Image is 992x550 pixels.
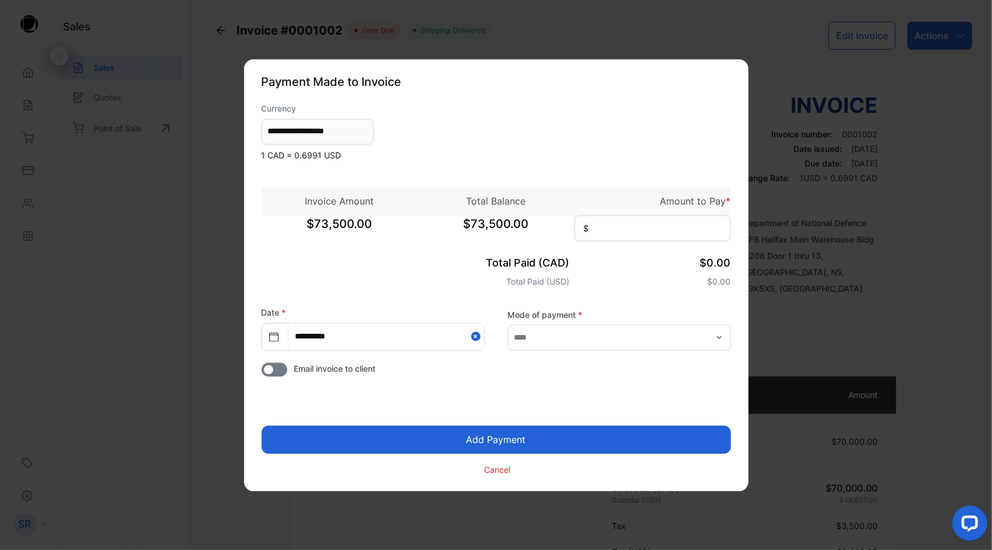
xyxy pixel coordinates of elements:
[418,194,575,208] p: Total Balance
[262,149,342,161] p: 1 CAD = 0.6991 USD
[418,275,575,288] p: Total Paid (USD)
[418,215,575,244] span: $73,500.00
[262,194,418,208] p: Invoice Amount
[943,501,992,550] iframe: LiveChat chat widget
[262,73,731,91] p: Payment Made to Invoice
[418,255,575,271] p: Total Paid (CAD)
[471,323,484,350] button: Close
[575,194,731,208] p: Amount to Pay
[262,307,286,317] label: Date
[700,257,731,269] span: $0.00
[262,215,418,244] span: $73,500.00
[262,102,374,115] label: Currency
[262,426,731,454] button: Add Payment
[508,309,731,321] label: Mode of payment
[484,464,510,476] p: Cancel
[708,276,731,286] span: $0.00
[584,222,589,234] span: $
[294,362,376,375] span: Email invoice to client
